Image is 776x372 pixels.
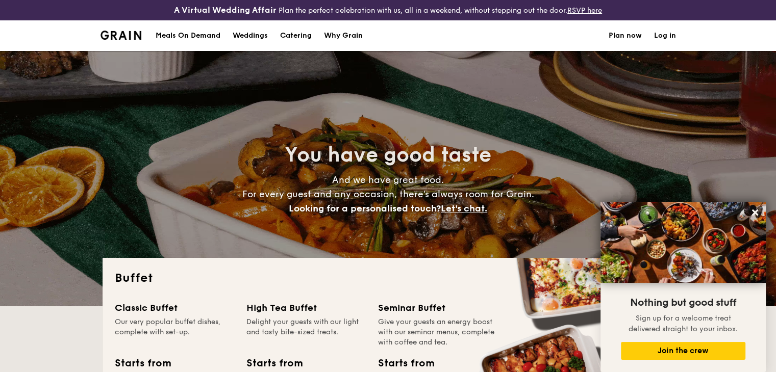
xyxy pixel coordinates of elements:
a: Plan now [609,20,642,51]
span: Let's chat. [441,203,487,214]
span: You have good taste [285,143,491,167]
div: Meals On Demand [156,20,220,51]
div: Weddings [233,20,268,51]
img: Grain [101,31,142,40]
span: Sign up for a welcome treat delivered straight to your inbox. [629,314,738,333]
button: Join the crew [621,342,745,360]
div: Starts from [115,356,170,371]
span: Nothing but good stuff [630,297,736,309]
div: Starts from [378,356,434,371]
img: DSC07876-Edit02-Large.jpeg [600,202,766,283]
h1: Catering [280,20,312,51]
a: Weddings [227,20,274,51]
span: Looking for a personalised touch? [289,203,441,214]
div: Classic Buffet [115,301,234,315]
div: Our very popular buffet dishes, complete with set-up. [115,317,234,348]
div: Give your guests an energy boost with our seminar menus, complete with coffee and tea. [378,317,497,348]
div: Seminar Buffet [378,301,497,315]
a: RSVP here [567,6,602,15]
span: And we have great food. For every guest and any occasion, there’s always room for Grain. [242,174,534,214]
h4: A Virtual Wedding Affair [174,4,277,16]
a: Why Grain [318,20,369,51]
a: Log in [654,20,676,51]
a: Meals On Demand [149,20,227,51]
div: Delight your guests with our light and tasty bite-sized treats. [246,317,366,348]
h2: Buffet [115,270,662,286]
a: Catering [274,20,318,51]
button: Close [747,204,763,221]
div: High Tea Buffet [246,301,366,315]
div: Starts from [246,356,302,371]
div: Why Grain [324,20,363,51]
div: Plan the perfect celebration with us, all in a weekend, without stepping out the door. [130,4,647,16]
a: Logotype [101,31,142,40]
